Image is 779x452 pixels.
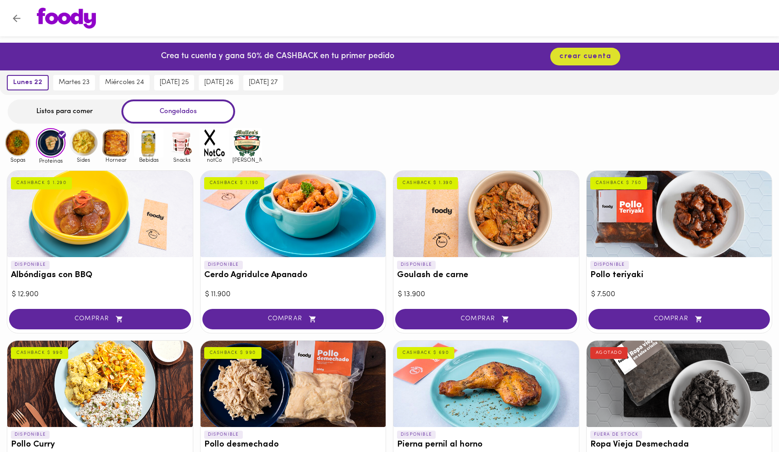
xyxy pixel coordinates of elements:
button: [DATE] 25 [154,75,194,90]
button: [DATE] 27 [243,75,283,90]
span: [DATE] 27 [249,79,278,87]
span: COMPRAR [407,315,566,323]
div: AGOTADO [590,347,628,359]
img: mullens [232,128,262,158]
div: Pollo desmechado [201,341,386,427]
h3: Goulash de carne [397,271,575,280]
img: notCo [200,128,229,158]
div: Albóndigas con BBQ [7,171,193,257]
span: Sopas [3,157,33,163]
h3: Pollo teriyaki [590,271,769,280]
p: DISPONIBLE [590,261,629,269]
span: martes 23 [59,79,90,87]
img: Sides [69,128,98,158]
button: COMPRAR [202,309,384,329]
div: CASHBACK $ 1.290 [11,177,72,189]
span: [DATE] 26 [204,79,233,87]
span: COMPRAR [600,315,759,323]
p: Crea tu cuenta y gana 50% de CASHBACK en tu primer pedido [161,51,394,63]
span: Hornear [101,157,131,163]
img: logo.png [37,8,96,29]
div: Cerdo Agridulce Apanado [201,171,386,257]
iframe: Messagebird Livechat Widget [726,399,770,443]
p: FUERA DE STOCK [590,431,643,439]
span: Proteinas [36,158,65,164]
div: $ 13.900 [398,289,574,300]
p: DISPONIBLE [204,431,243,439]
h3: Albóndigas con BBQ [11,271,189,280]
div: $ 11.900 [205,289,382,300]
button: [DATE] 26 [199,75,239,90]
div: Pierna pernil al horno [393,341,579,427]
p: DISPONIBLE [397,261,436,269]
div: CASHBACK $ 990 [11,347,68,359]
div: Pollo Curry [7,341,193,427]
span: crear cuenta [559,52,611,61]
div: CASHBACK $ 990 [204,347,261,359]
div: CASHBACK $ 690 [397,347,454,359]
span: Sides [69,157,98,163]
div: Ropa Vieja Desmechada [587,341,772,427]
button: Volver [5,7,28,30]
span: miércoles 24 [105,79,144,87]
span: COMPRAR [20,315,180,323]
span: lunes 22 [13,79,42,87]
img: Snacks [167,128,196,158]
p: DISPONIBLE [204,261,243,269]
h3: Pollo desmechado [204,440,382,450]
button: crear cuenta [550,48,620,65]
span: Bebidas [134,157,164,163]
p: DISPONIBLE [11,261,50,269]
span: notCo [200,157,229,163]
h3: Pollo Curry [11,440,189,450]
h3: Pierna pernil al horno [397,440,575,450]
div: CASHBACK $ 750 [590,177,647,189]
p: DISPONIBLE [397,431,436,439]
img: Sopas [3,128,33,158]
button: COMPRAR [588,309,770,329]
div: CASHBACK $ 1.190 [204,177,264,189]
div: Goulash de carne [393,171,579,257]
button: miércoles 24 [100,75,150,90]
span: [DATE] 25 [160,79,189,87]
img: Bebidas [134,128,164,158]
span: COMPRAR [214,315,373,323]
p: DISPONIBLE [11,431,50,439]
button: martes 23 [53,75,95,90]
h3: Cerdo Agridulce Apanado [204,271,382,280]
span: Snacks [167,157,196,163]
button: COMPRAR [395,309,577,329]
div: CASHBACK $ 1.390 [397,177,458,189]
div: $ 12.900 [12,289,188,300]
img: Hornear [101,128,131,158]
button: COMPRAR [9,309,191,329]
h3: Ropa Vieja Desmechada [590,440,769,450]
span: [PERSON_NAME] [232,157,262,163]
div: Congelados [121,99,235,124]
div: Listos para comer [8,99,121,124]
button: lunes 22 [7,75,49,90]
img: Proteinas [36,128,65,158]
div: $ 7.500 [591,289,768,300]
div: Pollo teriyaki [587,171,772,257]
